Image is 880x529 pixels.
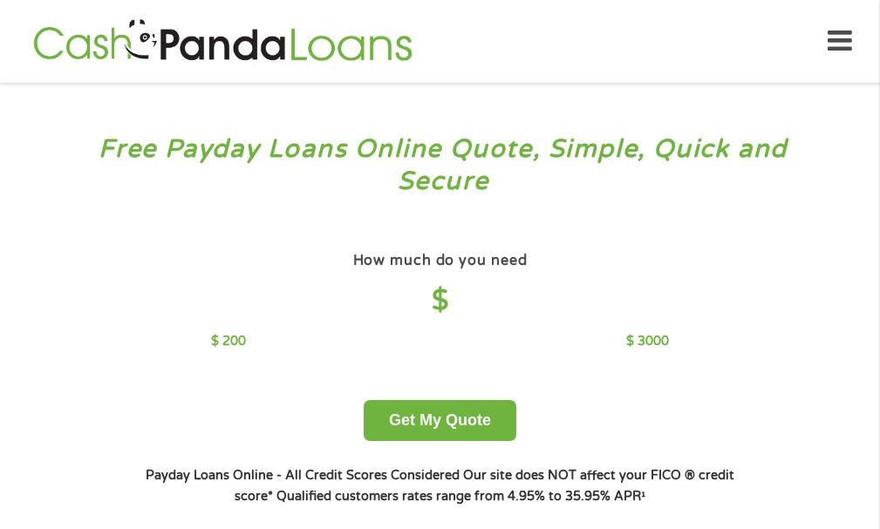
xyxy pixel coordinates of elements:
[211,283,669,319] h4: $
[146,468,460,483] strong: Payday Loans Online - All Credit Scores Considered
[276,489,645,504] strong: Qualified customers rates range from 4.95% to 35.95% APR¹
[51,133,830,199] h3: Free Payday Loans Online Quote, Simple, Quick and Secure
[364,400,516,441] button: Get My Quote
[211,332,246,351] p: $ 200
[353,252,528,270] h4: How much do you need
[28,17,417,66] img: GetLoanNow Logo
[235,468,734,504] strong: Our site does NOT affect your FICO ® credit score*
[626,332,669,351] p: $ 3000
